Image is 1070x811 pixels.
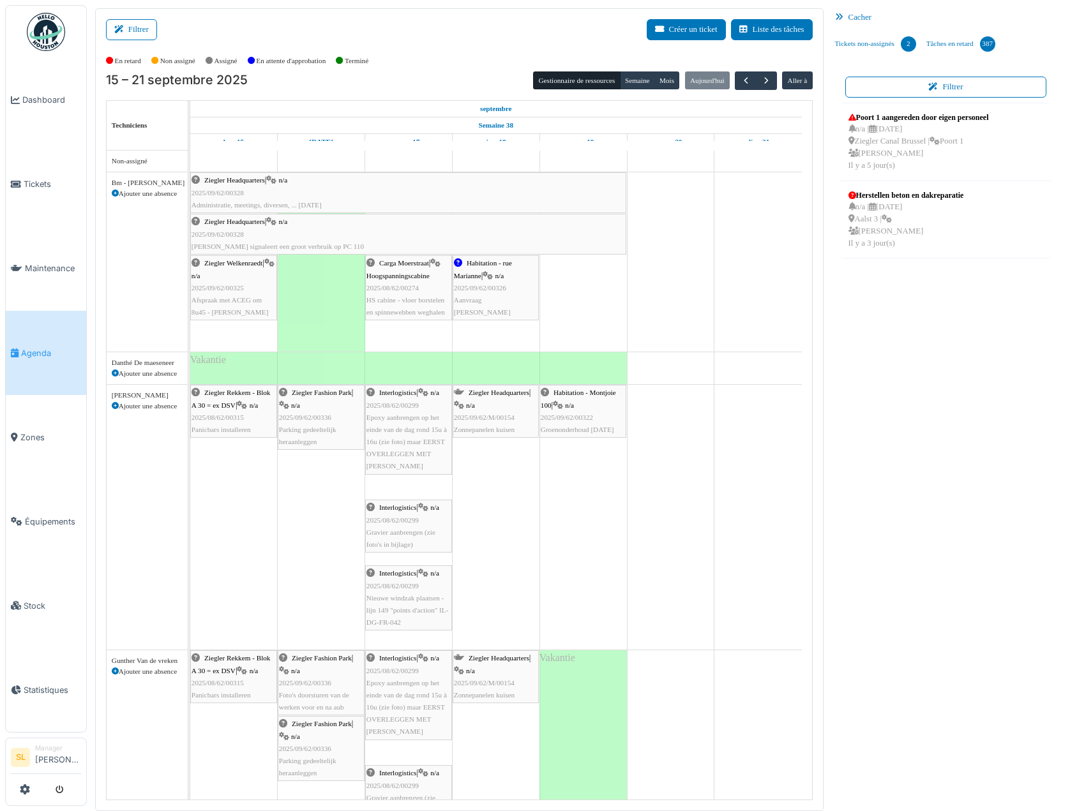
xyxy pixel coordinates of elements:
span: Stock [24,600,81,612]
div: | [366,387,451,472]
span: Habitation - rue Marianne [454,259,512,279]
button: Précédent [735,71,756,90]
span: Afspraak met ACEG om 8u45 - [PERSON_NAME] [192,296,269,316]
button: Liste des tâches [731,19,813,40]
a: Tickets non-assignés [830,27,921,61]
span: Habitation - Montjoie 100 [541,389,616,408]
span: Foto's doorsturen van de werken voor en na aub [279,691,349,711]
div: Manager [35,743,81,753]
span: Dashboard [22,94,81,106]
span: n/a [430,654,439,662]
span: n/a [466,401,475,409]
div: | [192,387,276,436]
span: Vakantie [190,354,226,365]
div: | [454,652,538,701]
span: Ziegler Headquarters [204,218,265,225]
span: n/a [291,401,300,409]
div: 2 [901,36,916,52]
div: | [192,652,276,701]
button: Aujourd'hui [685,71,730,89]
span: 2025/09/62/00336 [279,679,331,687]
span: Ziegler Fashion Park [292,720,352,727]
div: n/a | [DATE] Aalst 3 | [PERSON_NAME] Il y a 3 jour(s) [848,201,964,250]
div: | [279,718,363,779]
a: 15 septembre 2025 [220,134,247,150]
div: n/a | [DATE] Ziegler Canal Brussel | Poort 1 [PERSON_NAME] Il y a 5 jour(s) [848,123,989,172]
span: Panicbars installeren [192,426,251,433]
div: Bm - [PERSON_NAME] [112,177,183,188]
span: Ziegler Rekkem - Blok A 30 = ex DSV [192,654,271,674]
span: Aanvraag [PERSON_NAME] [454,296,511,316]
span: n/a [250,401,259,409]
label: Non assigné [160,56,195,66]
span: n/a [430,769,439,777]
span: Interlogistics [379,569,416,577]
span: Zones [20,431,81,443]
span: n/a [279,218,288,225]
span: n/a [430,389,439,396]
a: Statistiques [6,648,86,732]
li: [PERSON_NAME] [35,743,81,771]
a: Agenda [6,311,86,395]
div: 387 [980,36,995,52]
span: Équipements [25,516,81,528]
div: Herstellen beton en dakreparatie [848,190,964,201]
div: | [366,257,451,318]
span: Gravier aanbrengen (zie foto's in bijlage) [366,528,435,548]
button: Filtrer [106,19,157,40]
div: | [366,502,451,551]
span: Epoxy aanbrengen op het einde van de dag rond 15u à 16u (zie foto) maar EERST OVERLEGGEN MET [PER... [366,679,447,736]
div: | [192,257,276,318]
a: 18 septembre 2025 [483,134,509,150]
button: Aller à [782,71,812,89]
span: 2025/09/62/00322 [541,413,593,421]
span: 2025/08/62/00315 [192,679,244,687]
button: Semaine [620,71,655,89]
a: 20 septembre 2025 [656,134,685,150]
span: [PERSON_NAME] signaleert een groot verbruik op PC 110 [192,242,364,250]
span: Tickets [24,178,81,190]
span: 2025/08/62/00299 [366,667,419,674]
span: n/a [430,503,439,511]
div: Non-assigné [112,156,183,167]
span: 2025/09/62/00325 [192,284,244,292]
span: 2025/09/62/00328 [192,189,244,197]
span: 2025/09/62/00326 [454,284,506,292]
div: | [366,652,451,738]
span: Parking gedeeltelijk heraanleggen [279,757,336,777]
span: Panicbars installeren [192,691,251,699]
span: Interlogistics [379,769,416,777]
a: 19 septembre 2025 [569,134,598,150]
span: 2025/08/62/00274 [366,284,419,292]
div: [PERSON_NAME] [112,390,183,401]
span: 2025/08/62/00315 [192,413,244,421]
label: En attente d'approbation [256,56,326,66]
a: Semaine 38 [476,117,516,133]
button: Créer un ticket [647,19,726,40]
span: Interlogistics [379,389,416,396]
div: Cacher [830,8,1062,27]
span: Hoogspanningscabine [366,272,430,279]
span: Interlogistics [379,503,416,511]
div: | [279,387,363,448]
div: | [454,257,538,318]
span: Ziegler Rekkem - Blok A 30 = ex DSV [192,389,271,408]
span: Ziegler Fashion Park [292,389,352,396]
div: Ajouter une absence [112,401,183,412]
div: Ajouter une absence [112,368,183,379]
span: Administratie, meetings, diversen, ... [DATE] [192,201,322,209]
span: Ziegler Fashion Park [292,654,352,662]
span: Ziegler Welkenraedt [204,259,262,267]
span: Ziegler Headquarters [204,176,265,184]
span: 2025/09/62/00336 [279,745,331,752]
span: Carga Moerstraat [379,259,429,267]
li: SL [11,748,30,767]
div: Ajouter une absence [112,666,183,677]
h2: 15 – 21 septembre 2025 [106,73,248,88]
span: Techniciens [112,121,147,129]
span: Parking gedeeltelijk heraanleggen [279,426,336,445]
span: 2025/08/62/00299 [366,516,419,524]
div: Ajouter une absence [112,188,183,199]
span: HS cabine - vloer borstelen en spinnewebben weghalen [366,296,445,316]
a: Tickets [6,142,86,227]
